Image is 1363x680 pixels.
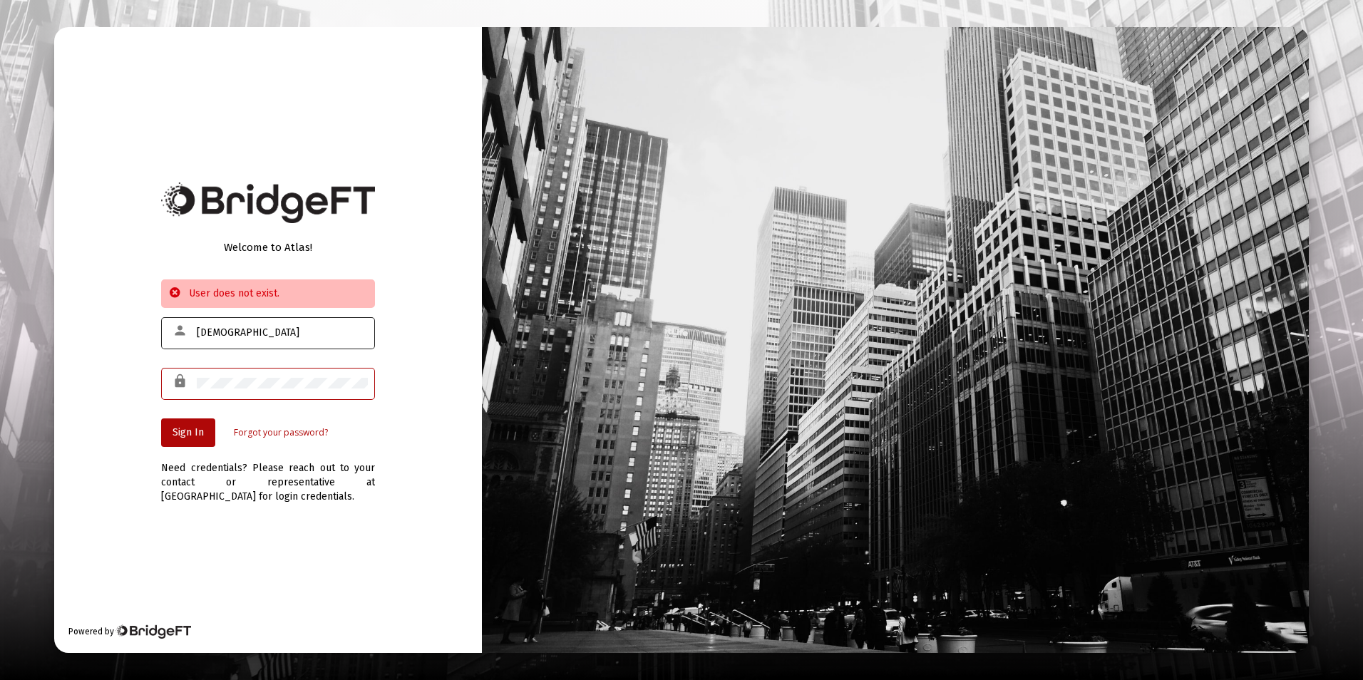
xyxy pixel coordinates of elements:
mat-icon: lock [173,373,190,390]
img: Bridge Financial Technology Logo [161,182,375,223]
div: Welcome to Atlas! [161,240,375,254]
div: Powered by [68,624,190,639]
img: Bridge Financial Technology Logo [115,624,190,639]
div: User does not exist. [161,279,375,308]
mat-icon: person [173,322,190,339]
a: Forgot your password? [234,426,328,440]
span: Sign In [173,426,204,438]
input: Email or Username [197,327,368,339]
div: Need credentials? Please reach out to your contact or representative at [GEOGRAPHIC_DATA] for log... [161,447,375,504]
button: Sign In [161,418,215,447]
